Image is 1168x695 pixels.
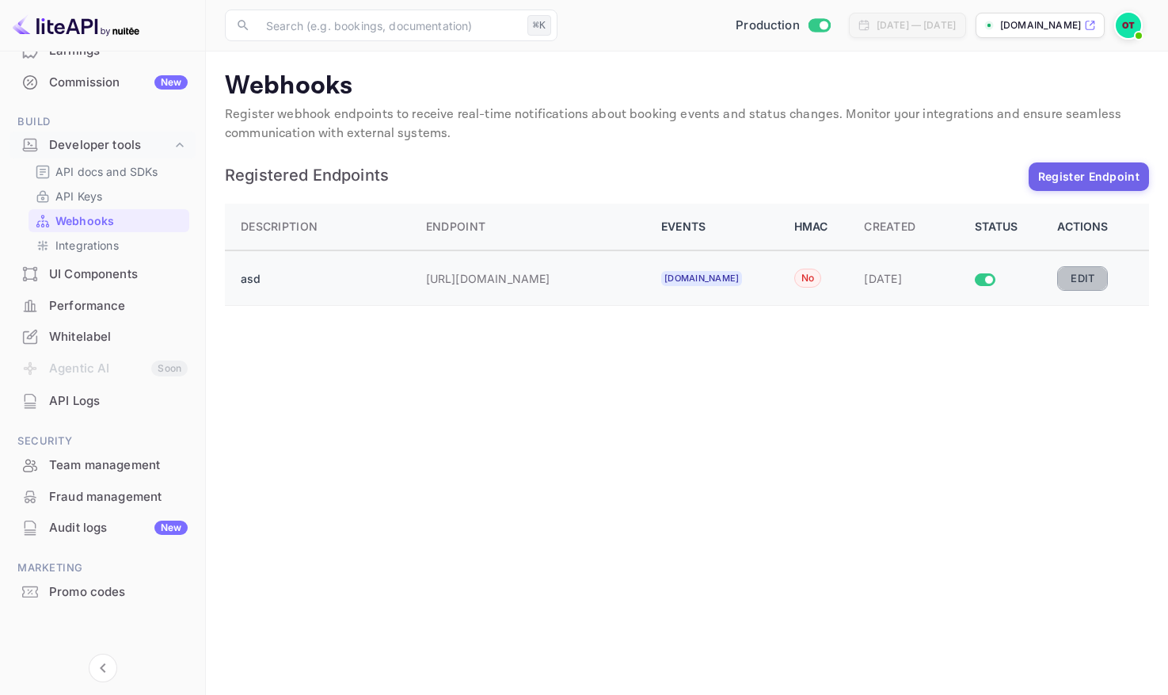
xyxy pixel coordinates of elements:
[49,328,188,346] div: Whitelabel
[49,136,172,155] div: Developer tools
[35,163,183,180] a: API docs and SDKs
[10,67,196,97] a: CommissionNew
[225,105,1149,143] p: Register webhook endpoints to receive real-time notifications about booking events and status cha...
[10,433,196,450] span: Security
[10,132,196,159] div: Developer tools
[10,322,196,353] div: Whitelabel
[661,271,742,286] div: [DOMAIN_NAME]
[10,513,196,542] a: Audit logsNew
[877,18,956,32] div: [DATE] — [DATE]
[35,188,183,204] a: API Keys
[49,297,188,315] div: Performance
[10,450,196,479] a: Team management
[10,482,196,513] div: Fraud management
[527,15,551,36] div: ⌘K
[661,217,775,236] div: Events
[794,269,822,288] div: No
[13,13,139,38] img: LiteAPI logo
[10,482,196,511] a: Fraud management
[257,10,521,41] input: Search (e.g. bookings, documentation)
[426,217,485,236] div: Endpoint
[49,456,188,475] div: Team management
[55,188,102,204] p: API Keys
[10,559,196,577] span: Marketing
[89,654,117,682] button: Collapse navigation
[10,291,196,320] a: Performance
[49,392,188,411] div: API Logs
[729,17,836,35] div: Switch to Sandbox mode
[29,185,189,208] div: API Keys
[49,42,188,60] div: Earnings
[10,513,196,544] div: Audit logsNew
[10,259,196,288] a: UI Components
[29,160,189,183] div: API docs and SDKs
[241,270,360,287] p: asd
[426,270,584,287] p: [URL][DOMAIN_NAME]
[10,386,196,415] a: API Logs
[10,259,196,290] div: UI Components
[225,167,1021,183] span: Registered Endpoints
[10,450,196,481] div: Team management
[10,67,196,98] div: CommissionNew
[1029,162,1149,191] button: Register Endpoint
[49,583,188,601] div: Promo codes
[154,75,188,90] div: New
[241,217,318,236] div: Description
[864,272,902,285] span: [DATE]
[10,386,196,417] div: API Logs
[49,488,188,506] div: Fraud management
[35,212,183,229] a: Webhooks
[49,519,188,537] div: Audit logs
[10,113,196,131] span: Build
[858,212,922,242] button: Sort
[1057,217,1133,236] div: Actions
[49,265,188,284] div: UI Components
[864,217,915,236] div: Created
[29,234,189,257] div: Integrations
[55,212,114,229] p: Webhooks
[10,291,196,322] div: Performance
[29,209,189,232] div: Webhooks
[10,577,196,606] a: Promo codes
[10,36,196,65] a: Earnings
[35,237,183,254] a: Integrations
[1057,266,1108,290] button: Edit
[154,521,188,535] div: New
[55,237,119,254] p: Integrations
[1116,13,1141,38] img: Oussama Tali
[420,212,492,242] button: Sort
[10,577,196,608] div: Promo codes
[736,17,800,35] span: Production
[1000,18,1081,32] p: [DOMAIN_NAME]
[49,74,188,92] div: Commission
[794,217,845,236] div: HMAC
[55,163,158,180] p: API docs and SDKs
[234,212,324,242] button: Sort
[225,71,1149,102] p: Webhooks
[975,217,1039,236] div: Status
[10,36,196,67] div: Earnings
[10,322,196,351] a: Whitelabel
